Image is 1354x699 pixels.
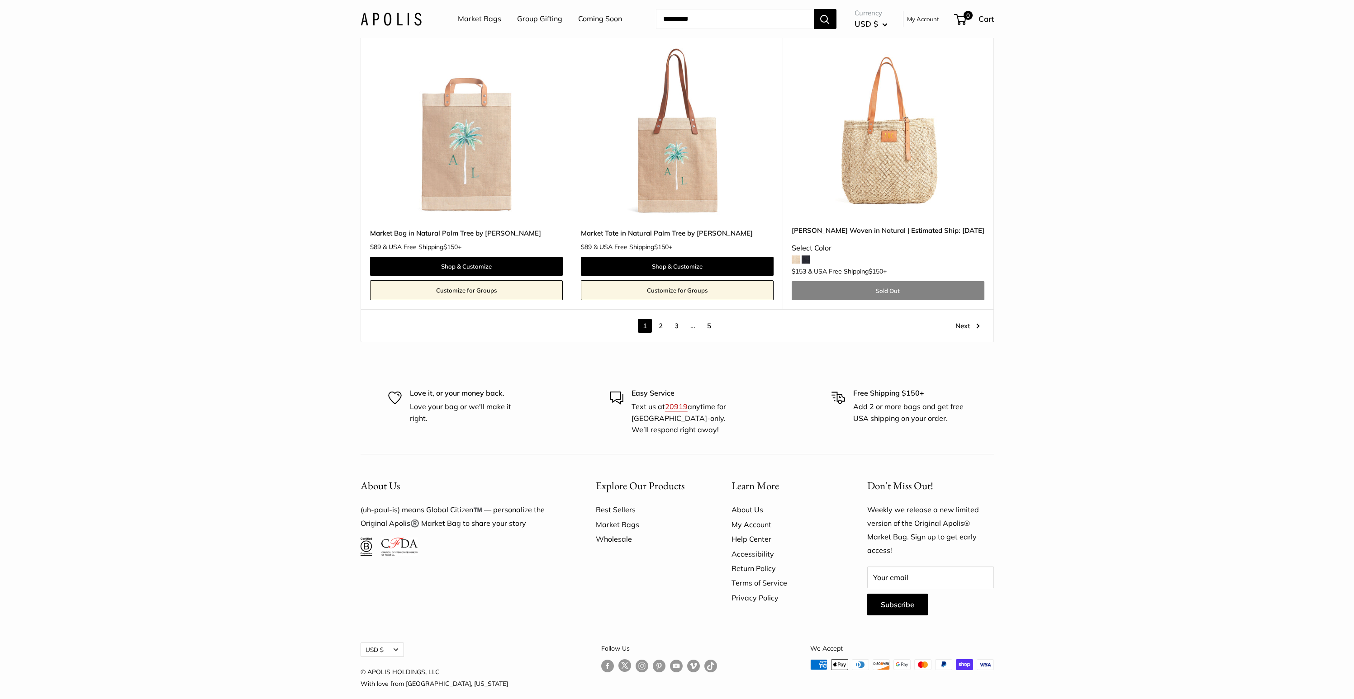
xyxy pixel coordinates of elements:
p: Add 2 or more bags and get free USA shipping on your order. [853,401,966,424]
a: Customize for Groups [581,280,774,300]
a: My Account [732,517,836,532]
a: Shop & Customize [581,257,774,276]
a: Shop & Customize [370,257,563,276]
img: Apolis [361,12,422,25]
span: & USA Free Shipping + [594,244,672,250]
a: 20919 [665,402,688,411]
p: © APOLIS HOLDINGS, LLC With love from [GEOGRAPHIC_DATA], [US_STATE] [361,666,508,690]
p: (uh-paul-is) means Global Citizen™️ — personalize the Original Apolis®️ Market Bag to share your ... [361,503,564,530]
p: Easy Service [632,387,745,399]
span: $150 [654,243,669,251]
a: 5 [702,319,716,333]
span: & USA Free Shipping + [808,268,887,274]
span: 0 [963,11,972,20]
span: & USA Free Shipping + [383,244,461,250]
span: $89 [370,243,381,251]
p: Love your bag or we'll make it right. [410,401,523,424]
img: Council of Fashion Designers of America Member [381,538,417,556]
span: Explore Our Products [596,479,684,492]
a: description_This is a limited edition artist collaboration with Watercolorist Amy LogsdonMarket B... [370,24,563,216]
button: About Us [361,477,564,495]
a: Best Sellers [596,502,700,517]
span: Learn More [732,479,779,492]
button: Learn More [732,477,836,495]
p: Weekly we release a new limited version of the Original Apolis® Market Bag. Sign up to get early ... [867,503,994,557]
a: Customize for Groups [370,280,563,300]
span: Cart [979,14,994,24]
a: Market Tote in Natural Palm Tree by [PERSON_NAME] [581,228,774,238]
a: Return Policy [732,561,836,576]
a: Follow us on Facebook [601,659,614,672]
img: Mercado Woven in Natural | Estimated Ship: Oct. 19th [792,24,984,216]
a: Sold Out [792,281,984,300]
a: About Us [732,502,836,517]
a: Group Gifting [517,12,562,26]
span: Currency [855,7,888,19]
a: 3 [670,319,684,333]
input: Search... [656,9,814,29]
a: Follow us on Instagram [636,659,648,672]
p: Free Shipping $150+ [853,387,966,399]
span: … [685,319,700,333]
a: My Account [907,14,939,24]
img: Certified B Corporation [361,538,373,556]
a: Market Bags [596,517,700,532]
span: USD $ [855,19,878,28]
p: Don't Miss Out! [867,477,994,495]
button: Subscribe [867,594,928,615]
p: We Accept [810,642,994,654]
img: description_This is a limited edition artist collaboration with Watercolorist Amy Logsdon [581,24,774,216]
a: Mercado Woven in Natural | Estimated Ship: Oct. 19thMercado Woven in Natural | Estimated Ship: Oc... [792,24,984,216]
span: $89 [581,243,592,251]
span: About Us [361,479,400,492]
a: Help Center [732,532,836,546]
a: Accessibility [732,547,836,561]
a: Follow us on Pinterest [653,659,665,672]
a: 2 [654,319,668,333]
a: Wholesale [596,532,700,546]
button: USD $ [855,17,888,31]
a: Privacy Policy [732,590,836,605]
a: Follow us on Tumblr [704,659,717,672]
a: Terms of Service [732,576,836,590]
a: [PERSON_NAME] Woven in Natural | Estimated Ship: [DATE] [792,225,984,236]
span: $150 [443,243,458,251]
a: 0 Cart [955,12,994,26]
a: Follow us on Twitter [618,659,631,675]
a: Next [955,319,980,333]
a: description_This is a limited edition artist collaboration with Watercolorist Amy LogsdonMarket T... [581,24,774,216]
a: Market Bags [458,12,501,26]
span: $150 [869,267,883,275]
button: Explore Our Products [596,477,700,495]
button: Search [814,9,836,29]
span: 1 [638,319,652,333]
a: Follow us on YouTube [670,659,683,672]
button: USD $ [361,642,404,657]
a: Coming Soon [578,12,622,26]
div: Select Color [792,241,984,255]
img: description_This is a limited edition artist collaboration with Watercolorist Amy Logsdon [370,24,563,216]
a: Market Bag in Natural Palm Tree by [PERSON_NAME] [370,228,563,238]
p: Follow Us [601,642,717,654]
p: Love it, or your money back. [410,387,523,399]
span: $153 [792,267,806,275]
a: Follow us on Vimeo [687,659,700,672]
p: Text us at anytime for [GEOGRAPHIC_DATA]-only. We’ll respond right away! [632,401,745,436]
